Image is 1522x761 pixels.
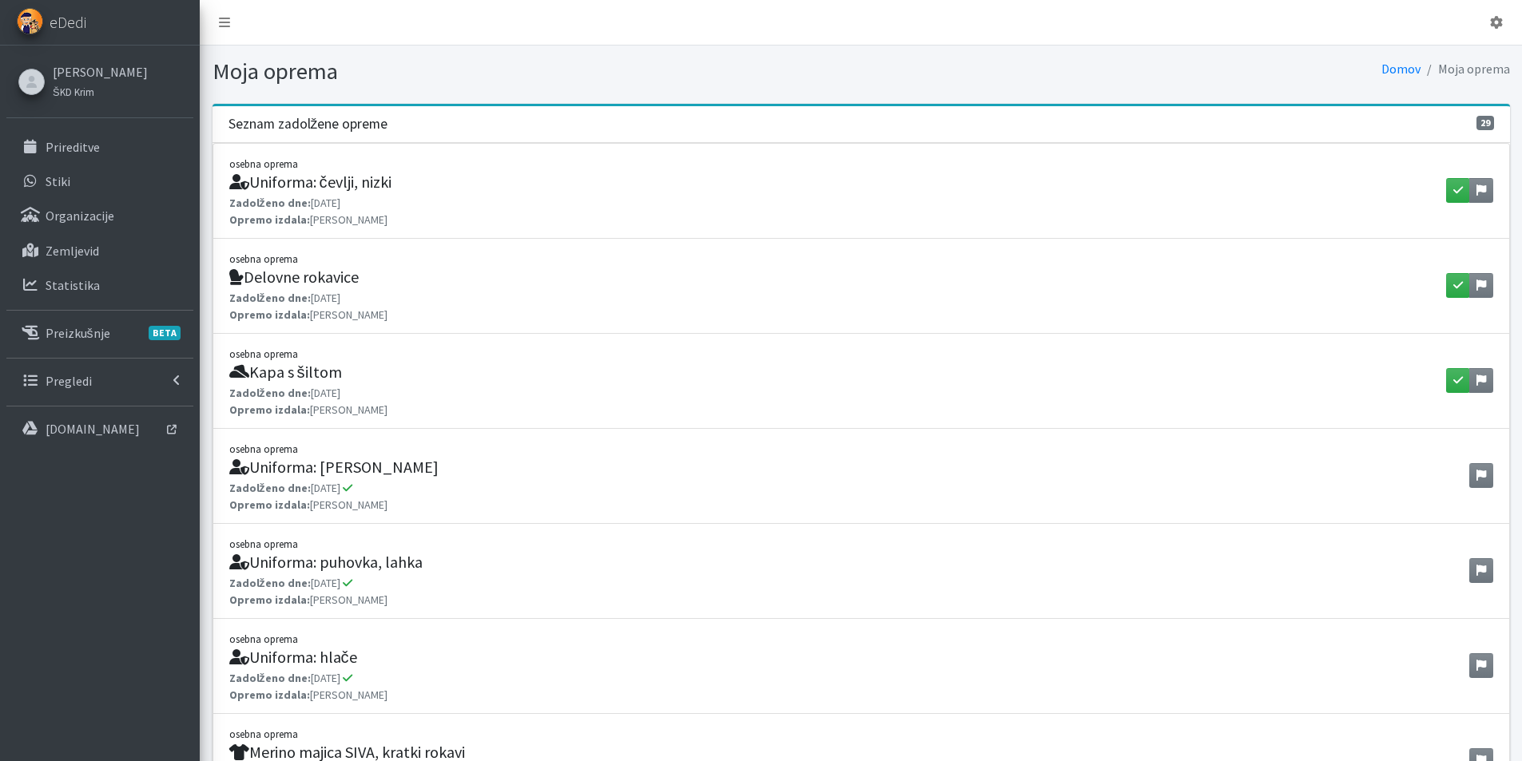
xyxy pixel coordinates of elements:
[228,116,388,133] h3: Seznam zadolžene opreme
[229,402,310,417] strong: Opremo izdala:
[229,386,311,400] strong: Zadolženo dne:
[46,325,110,341] p: Preizkušnje
[6,413,193,445] a: [DOMAIN_NAME]
[213,57,856,85] h1: Moja oprema
[6,200,193,232] a: Organizacije
[229,442,298,455] small: osebna oprema
[229,363,387,382] h5: Kapa s šiltom
[229,497,310,512] strong: Opremo izdala:
[50,10,86,34] span: eDedi
[229,290,387,323] p: [DATE] [PERSON_NAME]
[229,671,311,685] strong: Zadolženo dne:
[53,62,148,81] a: [PERSON_NAME]
[229,172,391,192] h5: Uniforma: čevlji, nizki
[6,365,193,397] a: Pregledi
[1421,57,1510,81] li: Moja oprema
[229,688,310,702] strong: Opremo izdala:
[229,291,311,305] strong: Zadolženo dne:
[6,131,193,163] a: Prireditve
[46,421,140,437] p: [DOMAIN_NAME]
[17,8,43,34] img: eDedi
[229,196,311,210] strong: Zadolženo dne:
[229,537,298,550] small: osebna oprema
[229,575,423,608] p: [DATE] [PERSON_NAME]
[229,347,298,360] small: osebna oprema
[6,235,193,267] a: Zemljevid
[229,480,439,513] p: [DATE] [PERSON_NAME]
[229,212,310,227] strong: Opremo izdala:
[229,458,439,477] h5: Uniforma: [PERSON_NAME]
[229,593,310,607] strong: Opremo izdala:
[229,157,298,170] small: osebna oprema
[229,727,298,740] small: osebna oprema
[53,85,94,98] small: ŠKD Krim
[46,139,100,155] p: Prireditve
[1476,116,1494,130] span: 29
[229,670,387,704] p: [DATE] [PERSON_NAME]
[229,632,298,645] small: osebna oprema
[1381,61,1421,77] a: Domov
[6,269,193,301] a: Statistika
[46,373,92,389] p: Pregledi
[46,173,70,189] p: Stiki
[229,252,298,265] small: osebna oprema
[149,326,181,340] span: BETA
[46,243,99,259] p: Zemljevid
[229,553,423,572] h5: Uniforma: puhovka, lahka
[229,385,387,418] p: [DATE] [PERSON_NAME]
[46,277,100,293] p: Statistika
[6,317,193,349] a: PreizkušnjeBETA
[229,576,311,590] strong: Zadolženo dne:
[46,208,114,224] p: Organizacije
[229,268,387,287] h5: Delovne rokavice
[6,165,193,197] a: Stiki
[229,195,391,228] p: [DATE] [PERSON_NAME]
[229,307,310,322] strong: Opremo izdala:
[229,481,311,495] strong: Zadolženo dne:
[53,81,148,101] a: ŠKD Krim
[229,648,387,667] h5: Uniforma: hlače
